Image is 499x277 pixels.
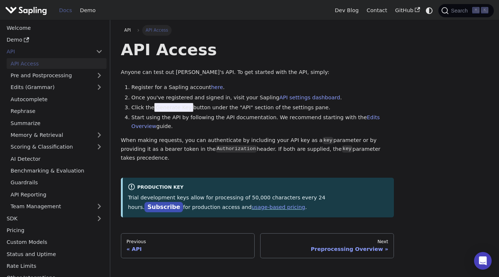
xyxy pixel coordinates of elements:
[7,142,107,152] a: Scoring & Classification
[3,35,107,45] a: Demo
[121,136,394,162] p: When making requests, you can authenticate by including your API key as a parameter or by providi...
[481,7,488,14] kbd: K
[7,166,107,176] a: Benchmarking & Evaluation
[142,25,172,35] span: API Access
[7,118,107,128] a: Summarize
[76,5,100,16] a: Demo
[216,145,256,153] code: Authorization
[449,8,472,14] span: Search
[3,237,107,248] a: Custom Models
[7,58,107,69] a: API Access
[260,233,394,258] a: NextPreprocessing Overview
[391,5,424,16] a: GitHub
[3,261,107,271] a: Rate Limits
[121,233,255,258] a: PreviousAPI
[124,28,131,33] span: API
[92,213,107,224] button: Expand sidebar category 'SDK'
[121,40,394,60] h1: API Access
[7,189,107,200] a: API Reporting
[128,183,388,192] div: Production Key
[121,68,394,77] p: Anyone can test out [PERSON_NAME]'s API. To get started with the API, simply:
[7,201,107,212] a: Team Management
[472,7,480,14] kbd: ⌘
[132,93,394,102] li: Once you've registered and signed in, visit your Sapling .
[211,84,223,90] a: here
[132,83,394,92] li: Register for a Sapling account .
[7,106,107,117] a: Rephrase
[7,70,107,81] a: Pre and Postprocessing
[7,177,107,188] a: Guardrails
[252,204,305,210] a: usage-based pricing
[7,82,107,93] a: Edits (Grammar)
[126,239,249,245] div: Previous
[279,95,340,100] a: API settings dashboard
[121,25,394,35] nav: Breadcrumbs
[342,145,352,153] code: key
[266,239,388,245] div: Next
[7,153,107,164] a: AI Detector
[3,225,107,236] a: Pricing
[266,246,388,252] div: Preprocessing Overview
[438,4,493,17] button: Search (Command+K)
[154,103,193,112] span: Generate Key
[144,202,183,213] a: Subscribe
[5,5,50,16] a: Sapling.ai
[474,252,492,270] div: Open Intercom Messenger
[121,233,394,258] nav: Docs pages
[331,5,362,16] a: Dev Blog
[132,103,394,112] li: Click the button under the "API" section of the settings pane.
[55,5,76,16] a: Docs
[3,213,92,224] a: SDK
[92,46,107,57] button: Collapse sidebar category 'API'
[3,249,107,259] a: Status and Uptime
[3,46,92,57] a: API
[7,94,107,104] a: Autocomplete
[121,25,134,35] a: API
[5,5,47,16] img: Sapling.ai
[363,5,391,16] a: Contact
[3,22,107,33] a: Welcome
[7,130,107,141] a: Memory & Retrieval
[424,5,435,16] button: Switch between dark and light mode (currently system mode)
[126,246,249,252] div: API
[323,137,333,144] code: key
[132,113,394,131] li: Start using the API by following the API documentation. We recommend starting with the guide.
[128,193,388,212] p: Trial development keys allow for processing of 50,000 characters every 24 hours. for production a...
